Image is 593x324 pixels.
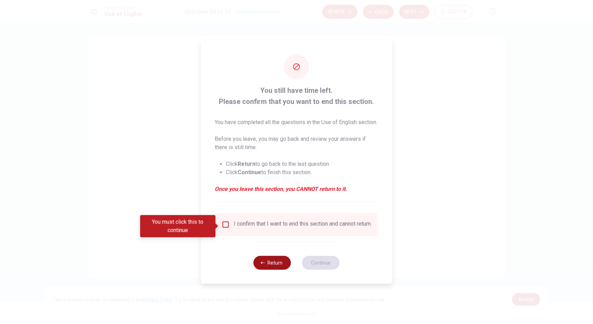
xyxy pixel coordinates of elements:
p: Before you leave, you may go back and review your answers if there is still time. [215,135,378,152]
strong: Continue [238,169,261,176]
em: Once you leave this section, you CANNOT return to it. [215,185,378,193]
li: Click to go back to the last question [226,160,378,168]
button: Continue [302,256,340,270]
strong: Return [238,161,255,167]
li: Click to finish this section. [226,168,378,177]
div: You must click this to continue [140,215,215,237]
span: You must click this to continue [221,220,230,229]
span: You still have time left. Please confirm that you want to end this section. [215,85,378,107]
button: Return [254,256,291,270]
div: I confirm that I want to end this section and cannot return. [234,220,372,229]
p: You have completed all the questions in the Use of English section. [215,118,378,127]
